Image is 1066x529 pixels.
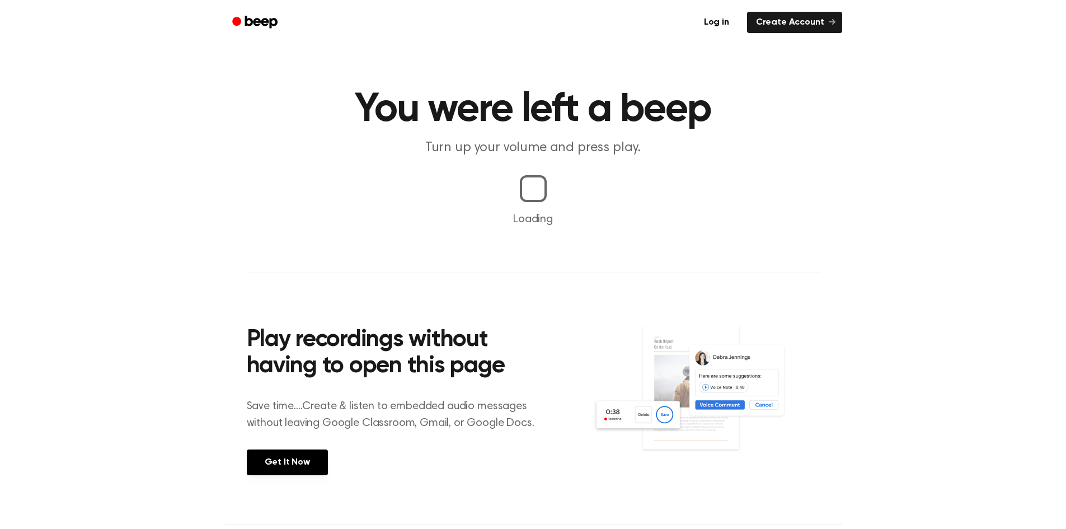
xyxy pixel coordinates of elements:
h2: Play recordings without having to open this page [247,327,548,380]
p: Loading [13,211,1053,228]
img: Voice Comments on Docs and Recording Widget [593,324,819,474]
h1: You were left a beep [247,90,820,130]
p: Turn up your volume and press play. [318,139,748,157]
p: Save time....Create & listen to embedded audio messages without leaving Google Classroom, Gmail, ... [247,398,548,432]
a: Get It Now [247,450,328,475]
a: Beep [224,12,288,34]
a: Create Account [747,12,842,33]
a: Log in [693,10,740,35]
